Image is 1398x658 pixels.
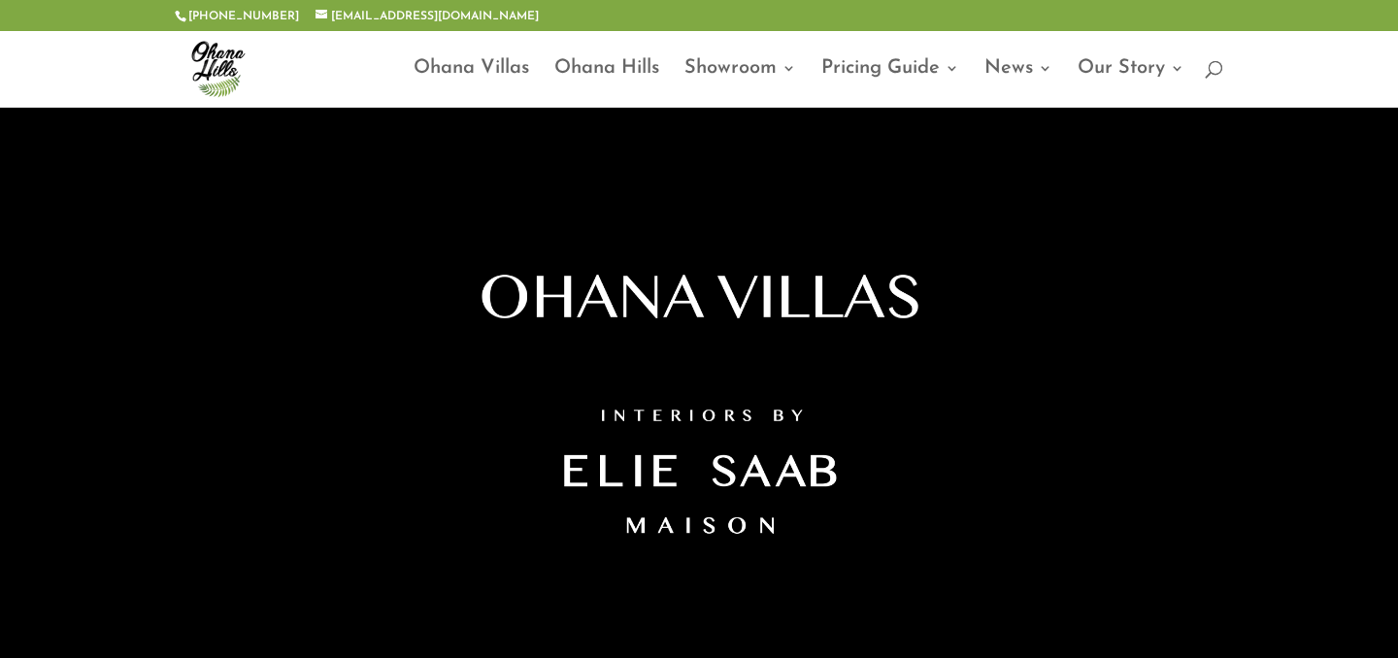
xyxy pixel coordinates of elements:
[414,61,529,107] a: Ohana Villas
[684,61,796,107] a: Showroom
[554,61,659,107] a: Ohana Hills
[1078,61,1184,107] a: Our Story
[179,29,256,107] img: ohana-hills
[984,61,1052,107] a: News
[316,11,539,22] a: [EMAIL_ADDRESS][DOMAIN_NAME]
[188,11,299,22] a: [PHONE_NUMBER]
[821,61,959,107] a: Pricing Guide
